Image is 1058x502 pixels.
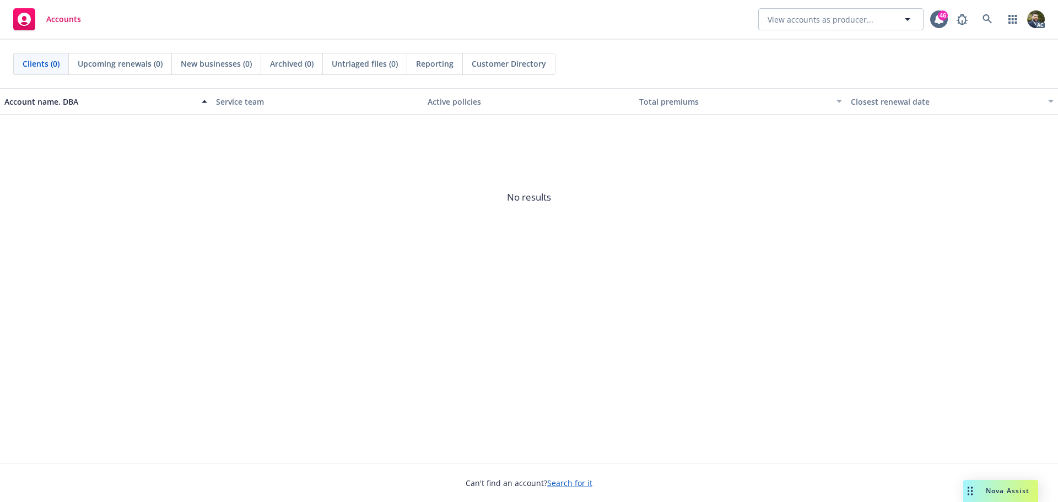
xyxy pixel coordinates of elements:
span: View accounts as producer... [768,14,873,25]
div: Service team [216,96,419,107]
span: Can't find an account? [466,477,592,489]
div: Active policies [428,96,630,107]
a: Accounts [9,4,85,35]
a: Switch app [1002,8,1024,30]
button: Total premiums [635,88,846,115]
button: Nova Assist [963,480,1038,502]
span: Customer Directory [472,58,546,69]
a: Search for it [547,478,592,488]
span: Nova Assist [986,486,1029,495]
span: Reporting [416,58,454,69]
a: Search [976,8,998,30]
span: Clients (0) [23,58,60,69]
div: Drag to move [963,480,977,502]
img: photo [1027,10,1045,28]
button: View accounts as producer... [758,8,924,30]
div: 46 [938,10,948,20]
span: New businesses (0) [181,58,252,69]
div: Account name, DBA [4,96,195,107]
span: Accounts [46,15,81,24]
div: Closest renewal date [851,96,1041,107]
span: Upcoming renewals (0) [78,58,163,69]
button: Closest renewal date [846,88,1058,115]
button: Service team [212,88,423,115]
a: Report a Bug [951,8,973,30]
span: Untriaged files (0) [332,58,398,69]
button: Active policies [423,88,635,115]
div: Total premiums [639,96,830,107]
span: Archived (0) [270,58,314,69]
